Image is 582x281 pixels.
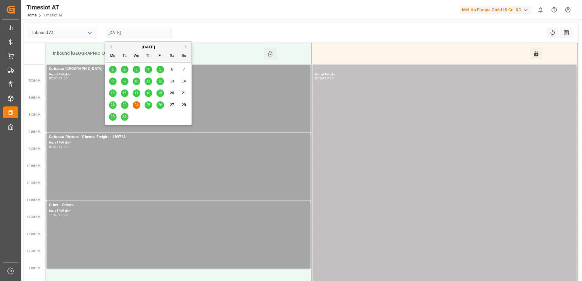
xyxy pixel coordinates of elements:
div: 15:30 [325,77,334,80]
button: Melitta Europa GmbH & Co. KG [460,4,534,16]
div: Sa [168,52,176,60]
div: Choose Friday, September 12th, 2025 [156,78,164,85]
div: Cofresco [GEOGRAPHIC_DATA] - Skat - 489703 [49,66,308,72]
span: 3 [135,67,138,71]
span: 16 [122,91,126,95]
div: Choose Wednesday, September 3rd, 2025 [133,66,140,73]
div: - [58,77,59,80]
span: 11:30 AM [26,215,40,219]
div: Other - Others - - [49,202,308,208]
span: 18 [146,91,150,95]
span: 11:00 AM [26,198,40,202]
div: Choose Sunday, September 21st, 2025 [180,89,188,97]
input: DD-MM-YYYY [105,27,172,38]
div: Fr [156,52,164,60]
span: 1 [112,67,114,71]
a: Home [26,13,37,17]
button: Next Month [185,45,189,48]
span: 27 [170,103,174,107]
span: 10:30 AM [26,181,40,185]
span: 28 [182,103,186,107]
div: Choose Sunday, September 7th, 2025 [180,66,188,73]
span: 12 [158,79,162,83]
span: 15 [110,91,114,95]
div: Choose Saturday, September 27th, 2025 [168,101,176,109]
div: Choose Friday, September 19th, 2025 [156,89,164,97]
div: Choose Tuesday, September 9th, 2025 [121,78,128,85]
div: Choose Thursday, September 11th, 2025 [145,78,152,85]
div: Choose Tuesday, September 23rd, 2025 [121,101,128,109]
button: show 0 new notifications [534,3,547,17]
span: 13 [170,79,174,83]
div: Choose Monday, September 29th, 2025 [109,113,117,121]
div: Choose Tuesday, September 16th, 2025 [121,89,128,97]
span: 30 [122,115,126,119]
div: We [133,52,140,60]
span: 9:30 AM [29,147,40,151]
div: Choose Monday, September 15th, 2025 [109,89,117,97]
div: Choose Saturday, September 6th, 2025 [168,66,176,73]
span: 29 [110,115,114,119]
button: Help Center [547,3,561,17]
div: Choose Thursday, September 18th, 2025 [145,89,152,97]
div: - [58,213,59,216]
span: 20 [170,91,174,95]
div: No. of Pallets - [315,72,574,77]
div: 11:00 [59,145,68,148]
div: Choose Sunday, September 28th, 2025 [180,101,188,109]
span: 23 [122,103,126,107]
div: Choose Saturday, September 13th, 2025 [168,78,176,85]
div: Melitta Europa GmbH & Co. KG [460,5,531,14]
span: 6 [171,67,173,71]
span: 14 [182,79,186,83]
div: Tu [121,52,128,60]
div: Su [180,52,188,60]
button: open menu [85,28,94,37]
span: 21 [182,91,186,95]
span: 11 [146,79,150,83]
div: Choose Friday, September 26th, 2025 [156,101,164,109]
div: Th [145,52,152,60]
span: 2 [124,67,126,71]
div: Choose Tuesday, September 2nd, 2025 [121,66,128,73]
div: Choose Monday, September 22nd, 2025 [109,101,117,109]
div: Timeslot AT [26,3,63,12]
div: [DATE] [105,44,191,50]
div: Mo [109,52,117,60]
div: Choose Wednesday, September 17th, 2025 [133,89,140,97]
span: 10 [134,79,138,83]
span: 7 [183,67,185,71]
div: 11:00 [49,213,58,216]
div: - [324,77,325,80]
span: 8:00 AM [29,96,40,99]
div: No. of Pallets - [49,72,308,77]
div: - - [315,66,574,72]
div: Cofresco Rhenus - Rhenus Freight - 489733 [49,134,308,140]
div: 07:00 [49,77,58,80]
span: 17 [134,91,138,95]
div: Choose Thursday, September 25th, 2025 [145,101,152,109]
span: 8 [112,79,114,83]
div: Choose Friday, September 5th, 2025 [156,66,164,73]
span: 22 [110,103,114,107]
div: - [58,145,59,148]
div: Choose Tuesday, September 30th, 2025 [121,113,128,121]
span: 19 [158,91,162,95]
span: 26 [158,103,162,107]
div: Choose Sunday, September 14th, 2025 [180,78,188,85]
div: 09:00 [49,145,58,148]
span: 9 [124,79,126,83]
div: 09:00 [59,77,68,80]
span: 8:30 AM [29,113,40,116]
span: 12:00 PM [26,232,40,236]
input: Type to search/select [29,27,96,38]
div: Inbound [GEOGRAPHIC_DATA] [51,48,264,59]
span: 5 [159,67,161,71]
div: month 2025-09 [107,64,190,123]
div: Choose Monday, September 8th, 2025 [109,78,117,85]
span: 1:00 PM [29,266,40,270]
div: No. of Pallets - [49,140,308,145]
div: 07:00 [315,77,324,80]
button: Previous Month [108,45,112,48]
span: 9:00 AM [29,130,40,134]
